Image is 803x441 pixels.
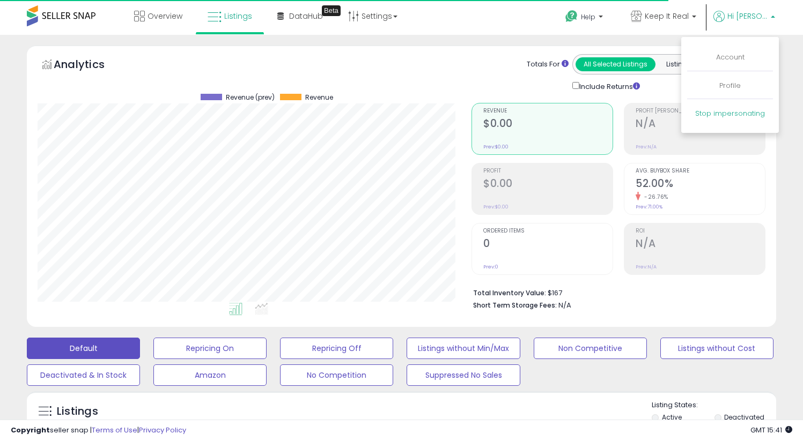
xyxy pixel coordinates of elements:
h2: 0 [483,237,613,252]
span: Avg. Buybox Share [636,168,765,174]
div: Include Returns [564,80,653,92]
h2: $0.00 [483,117,613,132]
span: DataHub [289,11,323,21]
small: Prev: $0.00 [483,144,509,150]
small: Prev: N/A [636,144,657,150]
a: Help [557,2,614,35]
span: N/A [558,300,571,310]
button: Repricing Off [280,338,393,359]
button: Non Competitive [534,338,647,359]
b: Short Term Storage Fees: [473,301,557,310]
h2: 52.00% [636,177,765,192]
label: Active [662,413,682,422]
strong: Copyright [11,425,50,435]
a: Profile [719,80,741,91]
li: $167 [473,286,757,298]
div: Totals For [527,59,569,70]
h2: $0.00 [483,177,613,192]
label: Deactivated [724,413,764,422]
a: Account [716,52,745,62]
a: Stop impersonating [695,108,765,118]
span: Help [581,12,595,21]
div: Tooltip anchor [322,5,341,16]
button: No Competition [280,364,393,386]
button: All Selected Listings [576,57,655,71]
h2: N/A [636,237,765,252]
button: Suppressed No Sales [407,364,520,386]
span: Profit [483,168,613,174]
span: 2025-09-10 15:41 GMT [750,425,792,435]
button: Repricing On [153,338,267,359]
span: Revenue [483,108,613,114]
h5: Analytics [54,57,126,74]
span: ROI [636,228,765,234]
a: Hi [PERSON_NAME] [713,11,775,35]
h5: Listings [57,404,98,419]
h2: N/A [636,117,765,132]
small: Prev: $0.00 [483,204,509,210]
span: Listings [224,11,252,21]
button: Listings With Cost [655,57,735,71]
button: Amazon [153,364,267,386]
span: Revenue [305,94,333,101]
span: Revenue (prev) [226,94,275,101]
button: Listings without Min/Max [407,338,520,359]
span: Hi [PERSON_NAME] [727,11,768,21]
small: -26.76% [640,193,668,201]
p: Listing States: [652,400,776,410]
small: Prev: 71.00% [636,204,662,210]
small: Prev: N/A [636,264,657,270]
a: Terms of Use [92,425,137,435]
i: Get Help [565,10,578,23]
span: Ordered Items [483,228,613,234]
span: Keep It Real [645,11,689,21]
button: Deactivated & In Stock [27,364,140,386]
span: Overview [148,11,182,21]
button: Listings without Cost [660,338,773,359]
span: Profit [PERSON_NAME] [636,108,765,114]
b: Total Inventory Value: [473,288,546,297]
button: Default [27,338,140,359]
div: seller snap | | [11,425,186,436]
small: Prev: 0 [483,264,498,270]
a: Privacy Policy [139,425,186,435]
